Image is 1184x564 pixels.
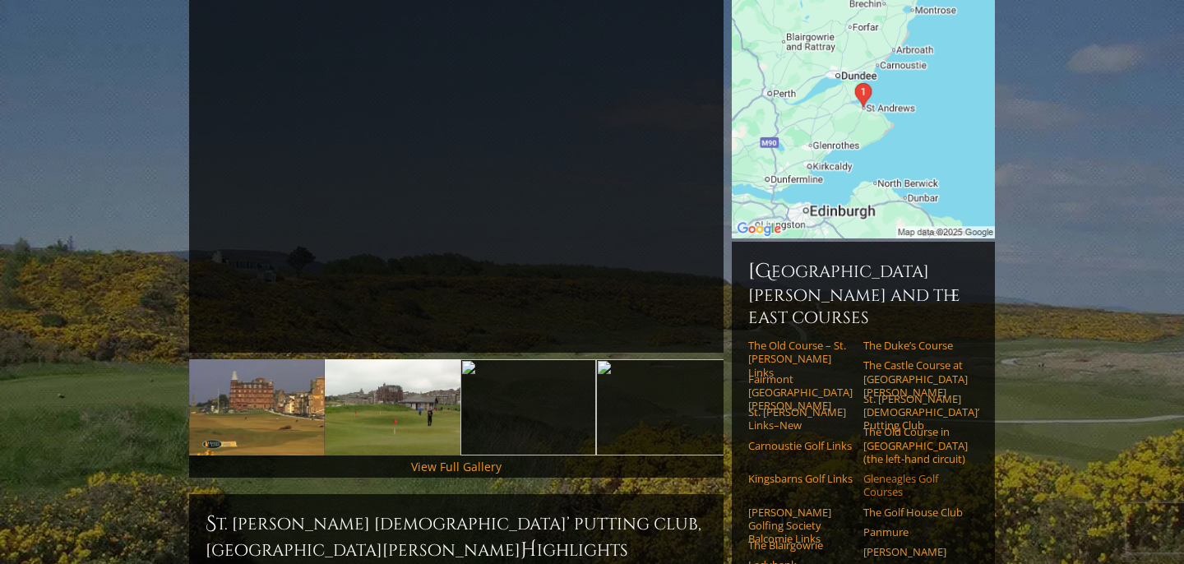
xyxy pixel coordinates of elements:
[748,506,853,546] a: [PERSON_NAME] Golfing Society Balcomie Links
[863,425,968,465] a: The Old Course in [GEOGRAPHIC_DATA] (the left-hand circuit)
[748,372,853,413] a: Fairmont [GEOGRAPHIC_DATA][PERSON_NAME]
[411,459,502,474] a: View Full Gallery
[748,258,978,329] h6: [GEOGRAPHIC_DATA][PERSON_NAME] and the East Courses
[863,392,968,432] a: St. [PERSON_NAME] [DEMOGRAPHIC_DATA]’ Putting Club
[863,358,968,399] a: The Castle Course at [GEOGRAPHIC_DATA][PERSON_NAME]
[863,525,968,539] a: Panmure
[863,472,968,499] a: Gleneagles Golf Courses
[748,439,853,452] a: Carnoustie Golf Links
[748,339,853,379] a: The Old Course – St. [PERSON_NAME] Links
[748,539,853,552] a: The Blairgowrie
[863,545,968,558] a: [PERSON_NAME]
[206,511,707,563] h2: St. [PERSON_NAME] [DEMOGRAPHIC_DATA]’ Putting Club, [GEOGRAPHIC_DATA][PERSON_NAME] ighlights
[863,339,968,352] a: The Duke’s Course
[748,405,853,432] a: St. [PERSON_NAME] Links–New
[748,472,853,485] a: Kingsbarns Golf Links
[520,537,537,563] span: H
[863,506,968,519] a: The Golf House Club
